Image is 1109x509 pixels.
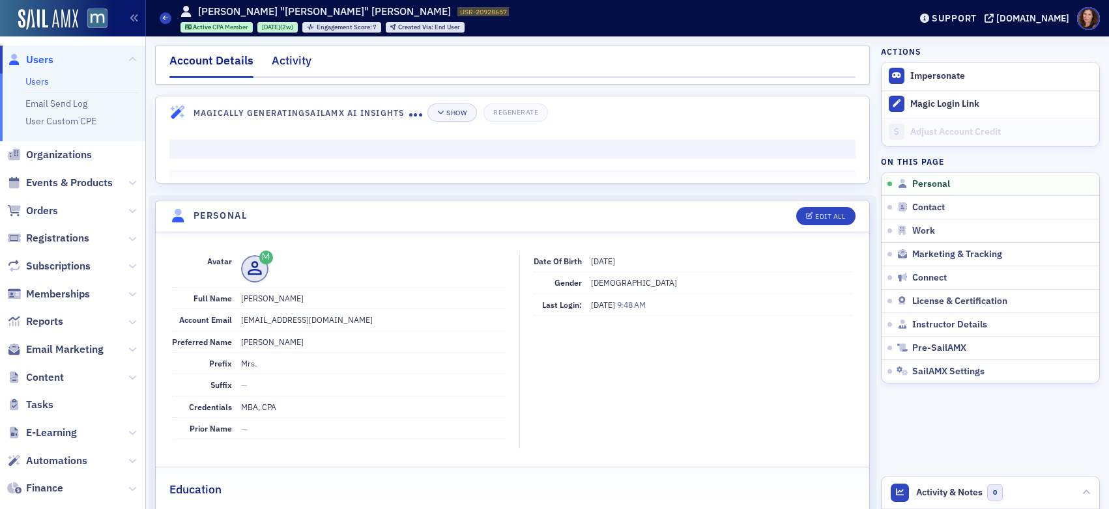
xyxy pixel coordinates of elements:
[26,426,77,440] span: E-Learning
[193,23,212,31] span: Active
[7,426,77,440] a: E-Learning
[912,272,947,284] span: Connect
[26,287,90,301] span: Memberships
[257,22,298,33] div: 2025-08-11 00:00:00
[591,272,853,293] dd: [DEMOGRAPHIC_DATA]
[987,484,1003,501] span: 0
[912,178,950,190] span: Personal
[26,342,104,357] span: Email Marketing
[7,454,87,468] a: Automations
[910,70,965,82] button: Impersonate
[881,46,921,57] h4: Actions
[910,98,1093,110] div: Magic Login Link
[796,207,855,225] button: Edit All
[26,398,53,412] span: Tasks
[179,314,232,325] span: Account Email
[7,342,104,357] a: Email Marketing
[7,314,63,329] a: Reports
[25,115,96,127] a: User Custom CPE
[26,259,91,273] span: Subscriptions
[190,423,232,433] span: Prior Name
[554,277,582,288] span: Gender
[25,98,87,109] a: Email Send Log
[912,319,987,331] span: Instructor Details
[386,22,465,33] div: Created Via: End User
[172,337,232,347] span: Preferred Name
[194,209,247,223] h4: Personal
[18,9,78,30] img: SailAMX
[912,296,1007,307] span: License & Certification
[916,486,983,499] span: Activity & Notes
[26,176,113,190] span: Events & Products
[241,423,248,433] span: —
[483,103,548,122] button: Regenerate
[302,22,381,33] div: Engagement Score: 7
[912,366,985,378] span: SailAMX Settings
[194,107,409,118] h4: Magically Generating SailAMX AI Insights
[194,293,232,303] span: Full Name
[7,231,89,245] a: Registrations
[881,156,1100,167] h4: On this page
[446,109,467,117] div: Show
[212,23,248,31] span: CPA Member
[241,396,506,417] dd: MBA, CPA
[241,353,506,374] dd: Mrs.
[26,204,58,218] span: Orders
[460,7,507,16] span: USR-20928657
[912,249,1002,260] span: Marketing & Tracking
[198,5,451,19] h1: [PERSON_NAME] "[PERSON_NAME]" [PERSON_NAME]
[169,52,253,78] div: Account Details
[78,8,108,31] a: View Homepage
[591,299,617,310] span: [DATE]
[7,287,90,301] a: Memberships
[7,176,113,190] a: Events & Products
[7,148,92,162] a: Organizations
[26,314,63,329] span: Reports
[427,103,476,122] button: Show
[26,148,92,162] span: Organizations
[25,76,49,87] a: Users
[26,53,53,67] span: Users
[996,12,1069,24] div: [DOMAIN_NAME]
[1077,7,1100,30] span: Profile
[317,23,373,31] span: Engagement Score :
[7,259,91,273] a: Subscriptions
[189,402,232,412] span: Credentials
[7,481,63,495] a: Finance
[912,225,935,237] span: Work
[209,358,232,368] span: Prefix
[210,379,232,390] span: Suffix
[26,370,64,385] span: Content
[26,454,87,468] span: Automations
[241,379,248,390] span: —
[87,8,108,29] img: SailAMX
[241,288,506,309] dd: [PERSON_NAME]
[815,213,845,220] div: Edit All
[591,256,615,266] span: [DATE]
[180,22,253,33] div: Active: Active: CPA Member
[985,14,1074,23] button: [DOMAIN_NAME]
[398,23,435,31] span: Created Via :
[241,331,506,352] dd: [PERSON_NAME]
[7,370,64,385] a: Content
[7,53,53,67] a: Users
[26,231,89,245] span: Registrations
[317,24,377,31] div: 7
[262,23,293,31] div: (2w)
[882,118,1099,146] a: Adjust Account Credit
[207,256,232,266] span: Avatar
[910,126,1093,138] div: Adjust Account Credit
[912,342,966,354] span: Pre-SailAMX
[617,299,646,310] span: 9:48 AM
[262,23,280,31] span: [DATE]
[241,309,506,330] dd: [EMAIL_ADDRESS][DOMAIN_NAME]
[542,299,582,310] span: Last Login:
[185,23,249,31] a: Active CPA Member
[26,481,63,495] span: Finance
[398,24,460,31] div: End User
[7,204,58,218] a: Orders
[169,481,222,498] h2: Education
[7,398,53,412] a: Tasks
[272,52,311,76] div: Activity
